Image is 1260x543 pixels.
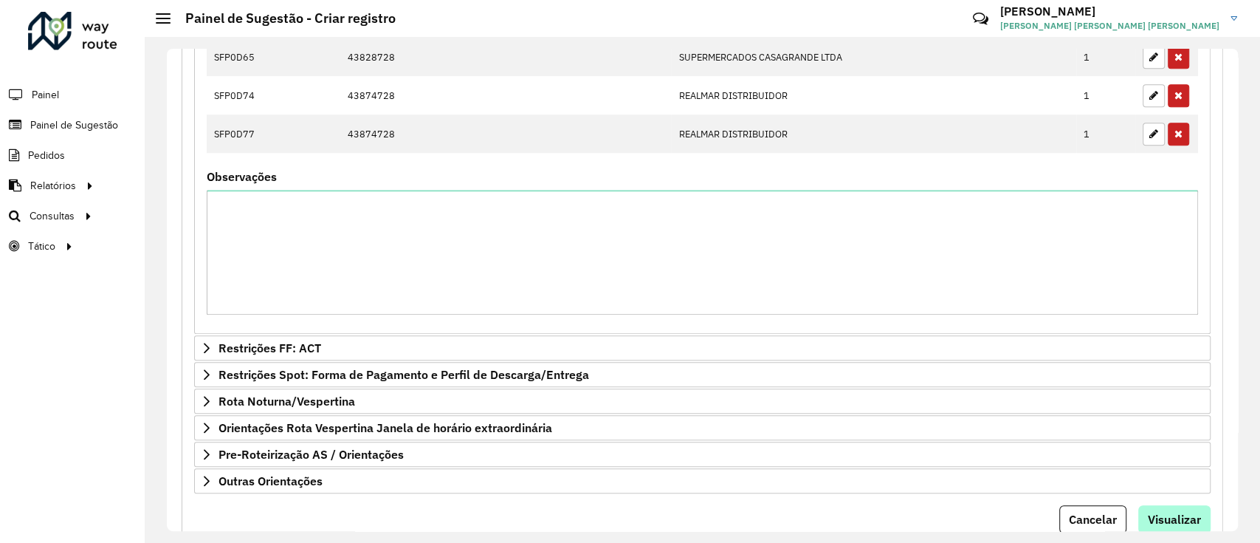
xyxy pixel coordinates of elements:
td: 43874728 [340,115,671,153]
span: Painel de Sugestão [30,117,118,133]
span: [PERSON_NAME] [PERSON_NAME] [PERSON_NAME] [1000,19,1219,33]
span: Cancelar [1069,512,1117,527]
span: Rota Noturna/Vespertina [218,395,355,407]
button: Visualizar [1138,505,1211,533]
td: 43874728 [340,76,671,115]
label: Observações [207,168,277,185]
td: 1 [1076,76,1135,115]
span: Outras Orientações [218,475,323,487]
span: Restrições FF: ACT [218,342,321,354]
a: Orientações Rota Vespertina Janela de horário extraordinária [194,415,1211,440]
td: 1 [1076,115,1135,153]
h3: [PERSON_NAME] [1000,4,1219,18]
span: Orientações Rota Vespertina Janela de horário extraordinária [218,422,552,434]
td: SUPERMERCADOS CASAGRANDE LTDA [671,38,1075,76]
a: Rota Noturna/Vespertina [194,389,1211,414]
button: Cancelar [1059,505,1126,533]
span: Painel [32,87,59,103]
span: Restrições Spot: Forma de Pagamento e Perfil de Descarga/Entrega [218,369,589,380]
td: REALMAR DISTRIBUIDOR [671,76,1075,115]
span: Relatórios [30,178,76,194]
span: Tático [28,239,55,254]
td: SFP0D74 [207,76,340,115]
span: Visualizar [1148,512,1201,527]
a: Restrições Spot: Forma de Pagamento e Perfil de Descarga/Entrega [194,362,1211,387]
span: Consultas [30,208,75,224]
a: Pre-Roteirização AS / Orientações [194,442,1211,467]
td: SFP0D65 [207,38,340,76]
td: REALMAR DISTRIBUIDOR [671,115,1075,153]
span: Pre-Roteirização AS / Orientações [218,448,404,460]
td: SFP0D77 [207,115,340,153]
a: Outras Orientações [194,468,1211,494]
a: Contato Rápido [965,3,996,35]
span: Pedidos [28,148,65,163]
td: 1 [1076,38,1135,76]
td: 43828728 [340,38,671,76]
a: Restrições FF: ACT [194,335,1211,361]
h2: Painel de Sugestão - Criar registro [171,10,396,27]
